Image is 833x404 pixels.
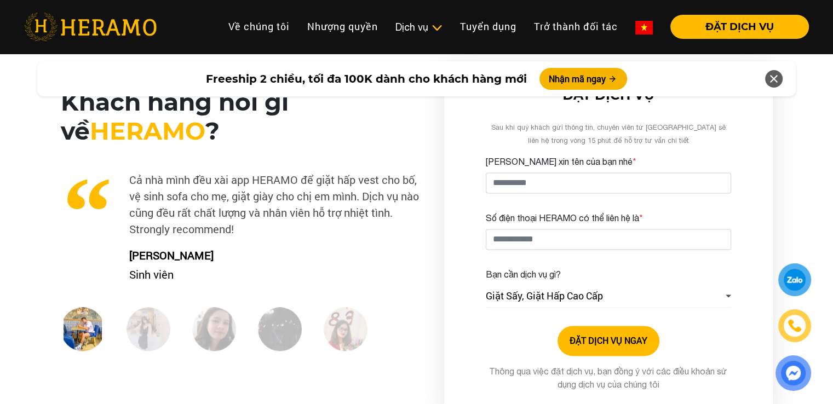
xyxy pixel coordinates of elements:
[486,288,603,303] span: Giặt Sấy, Giặt Hấp Cao Cấp
[525,15,627,38] a: Trở thành đối tác
[431,22,443,33] img: subToggleIcon
[24,13,157,41] img: heramo-logo.png
[61,307,105,351] img: HP1.jpg
[491,123,726,145] span: Sau khi quý khách gửi thông tin, chuyên viên từ [GEOGRAPHIC_DATA] sẽ liên hệ trong vòng 15 phút đ...
[121,247,427,263] p: [PERSON_NAME]
[788,319,802,333] img: phone-icon
[220,15,298,38] a: Về chúng tôi
[61,88,427,146] h2: Khách hàng nói gì về ?
[205,71,526,87] span: Freeship 2 chiều, tối đa 100K dành cho khách hàng mới
[121,266,427,282] p: Sinh viên
[558,326,659,356] button: ĐẶT DỊCH VỤ NGAY
[486,155,636,168] label: [PERSON_NAME] xin tên của bạn nhé
[324,307,367,351] img: HP5.jpg
[486,211,643,224] label: Số điện thoại HERAMO có thể liên hệ là
[486,268,561,281] label: Bạn cần dịch vụ gì?
[192,307,236,351] img: HP3.jpg
[779,310,810,341] a: phone-icon
[662,22,809,32] a: ĐẶT DỊCH VỤ
[451,15,525,38] a: Tuyển dụng
[395,20,443,34] div: Dịch vụ
[258,307,302,351] img: HP4.jpg
[61,171,427,237] p: Cả nhà mình đều xài app HERAMO để giặt hấp vest cho bố, vệ sinh sofa cho mẹ, giặt giày cho chị em...
[635,21,653,34] img: vn-flag.png
[127,307,170,351] img: HP2.jpg
[539,68,627,90] button: Nhận mã ngay
[489,366,727,389] span: Thông qua việc đặt dịch vụ, bạn đồng ý với các điều khoản sử dụng dịch vụ của chúng tôi
[298,15,387,38] a: Nhượng quyền
[90,116,205,146] span: HERAMO
[670,15,809,39] button: ĐẶT DỊCH VỤ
